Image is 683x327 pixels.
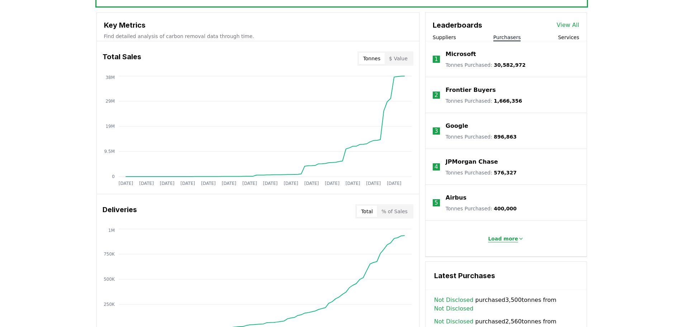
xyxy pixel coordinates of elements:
tspan: [DATE] [304,181,319,186]
tspan: [DATE] [325,181,340,186]
h3: Key Metrics [104,20,412,31]
tspan: 250K [104,302,115,307]
button: % of Sales [377,206,412,217]
a: Google [446,122,468,130]
tspan: [DATE] [345,181,360,186]
span: 30,582,972 [494,62,526,68]
p: 4 [435,163,438,171]
tspan: 9.5M [104,149,114,154]
button: Total [357,206,377,217]
tspan: 1M [108,228,115,233]
a: Not Disclosed [434,296,474,304]
p: Tonnes Purchased : [446,169,517,176]
a: Not Disclosed [434,317,474,326]
a: Airbus [446,193,466,202]
p: Load more [488,235,518,242]
tspan: [DATE] [284,181,298,186]
tspan: [DATE] [366,181,381,186]
button: Services [558,34,579,41]
span: purchased 3,500 tonnes from [434,296,578,313]
tspan: [DATE] [222,181,236,186]
tspan: 38M [105,75,115,80]
h3: Leaderboards [433,20,482,31]
h3: Latest Purchases [434,270,578,281]
p: Tonnes Purchased : [446,97,522,104]
span: 1,666,356 [494,98,522,104]
tspan: 0 [112,174,115,179]
tspan: [DATE] [386,181,401,186]
p: Tonnes Purchased : [446,205,517,212]
button: Tonnes [359,53,385,64]
tspan: [DATE] [160,181,174,186]
tspan: [DATE] [118,181,133,186]
span: 896,863 [494,134,517,140]
tspan: 500K [104,277,115,282]
p: Tonnes Purchased : [446,61,526,69]
a: Not Disclosed [434,304,474,313]
tspan: [DATE] [263,181,278,186]
a: View All [557,21,579,29]
p: 2 [435,91,438,99]
span: 400,000 [494,206,517,211]
button: Suppliers [433,34,456,41]
span: 576,327 [494,170,517,176]
a: Frontier Buyers [446,86,496,94]
button: Load more [482,232,530,246]
button: $ Value [385,53,412,64]
tspan: 19M [105,124,115,129]
tspan: [DATE] [180,181,195,186]
h3: Deliveries [103,204,137,219]
h3: Total Sales [103,51,141,66]
tspan: [DATE] [139,181,154,186]
tspan: 29M [105,99,115,104]
tspan: [DATE] [201,181,215,186]
tspan: 750K [104,252,115,257]
a: Microsoft [446,50,476,59]
a: JPMorgan Chase [446,158,498,166]
p: 3 [435,127,438,135]
tspan: [DATE] [242,181,257,186]
p: Tonnes Purchased : [446,133,517,140]
p: Find detailed analysis of carbon removal data through time. [104,33,412,40]
p: 5 [435,198,438,207]
p: 1 [435,55,438,64]
button: Purchasers [493,34,521,41]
